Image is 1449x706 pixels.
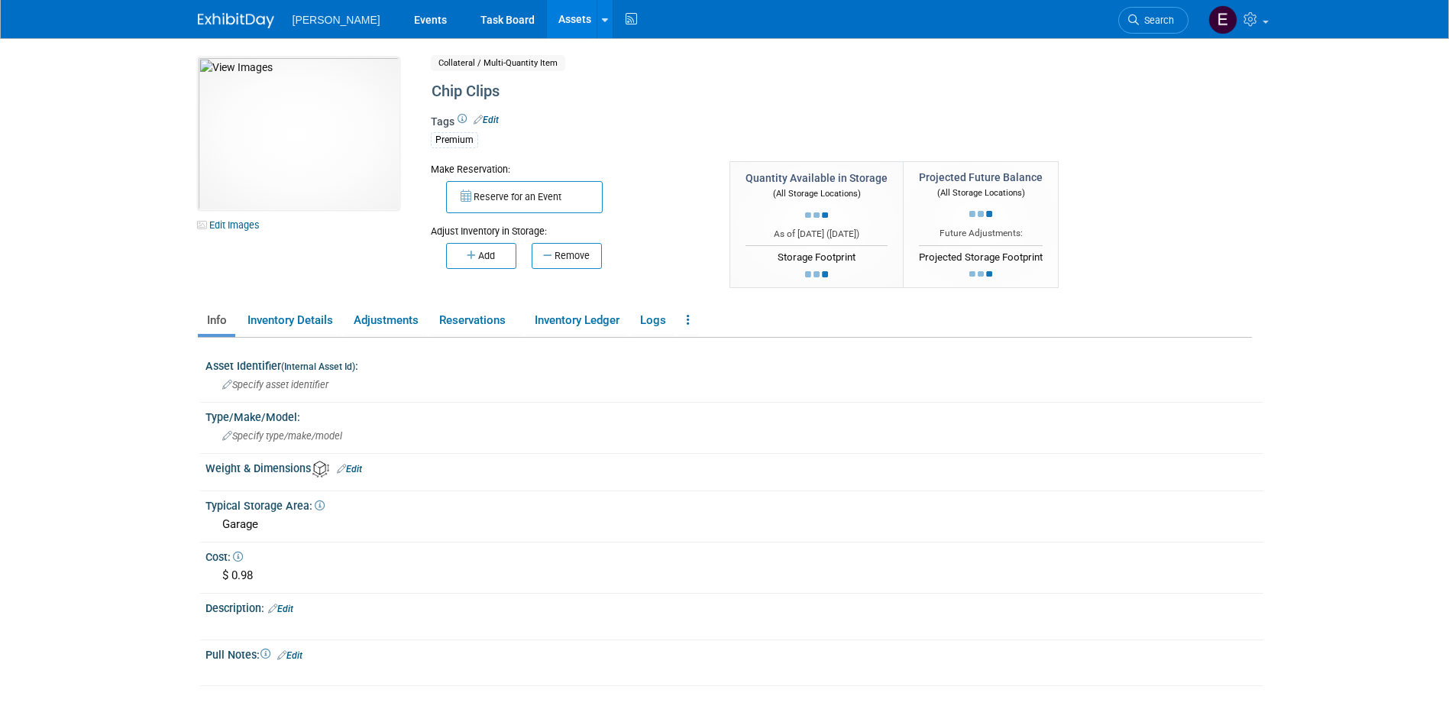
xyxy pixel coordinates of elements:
div: Chip Clips [426,78,1126,105]
div: Asset Identifier : [205,355,1263,374]
a: Search [1118,7,1189,34]
div: Adjust Inventory in Storage: [431,213,707,238]
div: Weight & Dimensions [205,457,1263,478]
img: loading... [969,271,992,277]
a: Inventory Ledger [526,307,628,334]
span: Search [1139,15,1174,26]
img: Asset Weight and Dimensions [312,461,329,478]
img: loading... [805,212,828,219]
img: loading... [805,271,828,277]
div: Cost: [205,546,1263,565]
div: Tags [431,114,1126,158]
div: $ 0.98 [217,564,1252,588]
div: (All Storage Locations) [919,185,1043,199]
span: Typical Storage Area: [205,500,325,512]
a: Edit [277,650,302,661]
div: Quantity Available in Storage [746,170,888,186]
a: Edit Images [198,215,266,235]
div: Garage [217,513,1252,536]
a: Edit [474,115,499,125]
img: ExhibitDay [198,13,274,28]
div: Future Adjustments: [919,227,1043,240]
span: [DATE] [830,228,856,239]
div: Description: [205,597,1263,617]
img: loading... [969,211,992,217]
div: Projected Future Balance [919,170,1043,185]
a: Adjustments [344,307,427,334]
span: Collateral / Multi-Quantity Item [431,55,565,71]
div: As of [DATE] ( ) [746,228,888,241]
a: Info [198,307,235,334]
span: Specify asset identifier [222,379,328,390]
a: Inventory Details [238,307,341,334]
button: Reserve for an Event [446,181,603,213]
div: Type/Make/Model: [205,406,1263,425]
a: Edit [268,604,293,614]
a: Logs [631,307,674,334]
div: Make Reservation: [431,161,707,176]
small: (Internal Asset Id) [281,361,355,372]
div: (All Storage Locations) [746,186,888,200]
a: Reservations [430,307,522,334]
div: Premium [431,132,478,148]
div: Pull Notes: [205,643,1263,663]
button: Remove [532,243,602,269]
img: Emy Volk [1208,5,1237,34]
button: Add [446,243,516,269]
a: Edit [337,464,362,474]
div: Projected Storage Footprint [919,245,1043,265]
div: Storage Footprint [746,245,888,265]
img: View Images [198,57,399,210]
span: Specify type/make/model [222,430,342,442]
span: [PERSON_NAME] [293,14,380,26]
